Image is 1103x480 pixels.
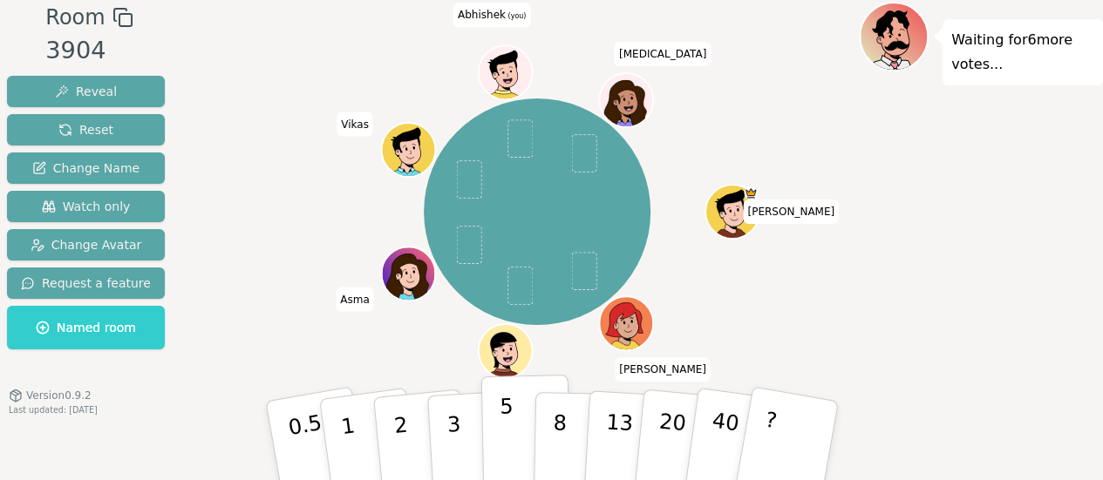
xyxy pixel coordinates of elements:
[36,319,136,336] span: Named room
[744,186,757,199] span: Viney is the host
[45,2,105,33] span: Room
[951,28,1094,77] p: Waiting for 6 more votes...
[7,306,165,349] button: Named room
[45,33,133,69] div: 3904
[7,229,165,260] button: Change Avatar
[55,83,117,100] span: Reveal
[480,47,530,98] button: Click to change your avatar
[21,274,151,292] span: Request a feature
[506,12,527,20] span: (you)
[58,121,113,139] span: Reset
[32,159,140,177] span: Change Name
[336,287,374,311] span: Click to change your name
[31,236,142,254] span: Change Avatar
[42,198,131,215] span: Watch only
[337,112,373,137] span: Click to change your name
[453,3,530,27] span: Click to change your name
[7,114,165,145] button: Reset
[7,191,165,222] button: Watch only
[615,42,711,66] span: Click to change your name
[26,389,92,402] span: Version 0.9.2
[9,389,92,402] button: Version0.9.2
[7,152,165,184] button: Change Name
[615,357,711,382] span: Click to change your name
[743,199,839,224] span: Click to change your name
[7,267,165,299] button: Request a feature
[7,76,165,107] button: Reveal
[9,405,98,415] span: Last updated: [DATE]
